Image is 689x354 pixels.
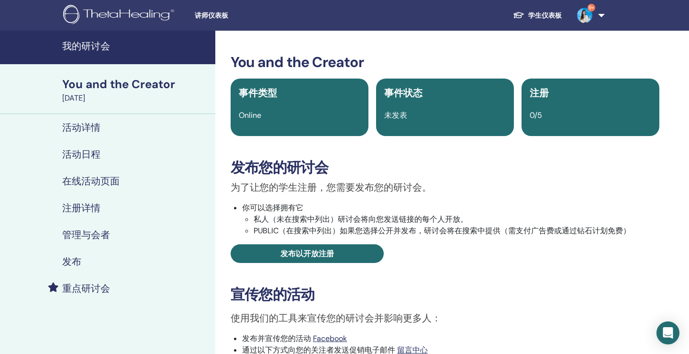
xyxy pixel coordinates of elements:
[62,40,210,52] h4: 我的研讨会
[280,249,334,259] span: 发布以开放注册
[231,286,659,303] h3: 宣传您的活动
[242,202,659,237] li: 你可以选择拥有它
[56,76,215,104] a: You and the Creator[DATE]
[63,5,178,26] img: logo.png
[62,148,100,160] h4: 活动日程
[254,225,659,237] li: PUBLIC（在搜索中列出）如果您选择公开并发布，研讨会将在搜索中提供（需支付广告费或通过钻石计划免费）
[231,159,659,176] h3: 发布您的研讨会
[513,11,524,19] img: graduation-cap-white.svg
[530,87,549,99] span: 注册
[231,244,384,263] a: 发布以开放注册
[577,8,592,23] img: default.jpg
[231,180,659,194] p: 为了让您的学生注册，您需要发布您的研讨会。
[62,122,100,133] h4: 活动详情
[62,76,210,92] div: You and the Creator
[384,87,422,99] span: 事件状态
[195,11,338,21] span: 讲师仪表板
[254,214,659,225] li: 私人（未在搜索中列出）研讨会将向您发送链接的每个人开放。
[384,110,407,120] span: 未发表
[62,92,210,104] div: [DATE]
[62,202,100,214] h4: 注册详情
[239,87,277,99] span: 事件类型
[530,110,542,120] span: 0/5
[62,175,120,187] h4: 在线活动页面
[242,333,659,344] li: 发布并宣传您的活动
[231,311,659,325] p: 使用我们的工具来宣传您的研讨会并影响更多人：
[62,256,81,267] h4: 发布
[656,321,679,344] div: Open Intercom Messenger
[505,7,569,24] a: 学生仪表板
[313,333,347,343] a: Facebook
[62,229,110,240] h4: 管理与会者
[588,4,595,11] span: 9+
[239,110,261,120] span: Online
[62,283,110,294] h4: 重点研讨会
[231,54,659,71] h3: You and the Creator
